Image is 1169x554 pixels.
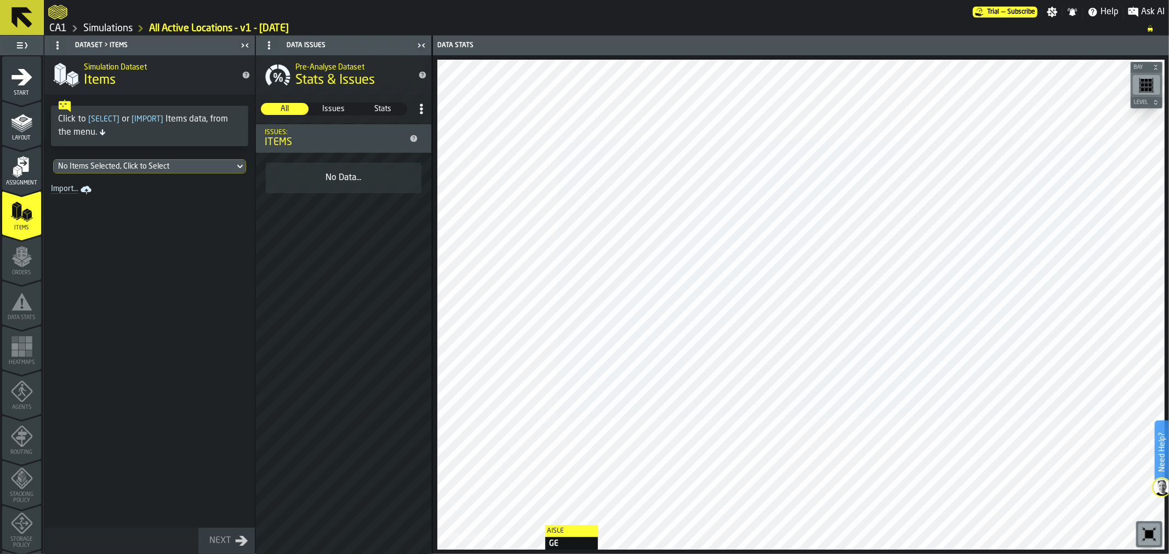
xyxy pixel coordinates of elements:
[973,7,1037,18] a: link-to-/wh/i/76e2a128-1b54-4d66-80d4-05ae4c277723/pricing/
[2,326,41,370] li: menu Heatmaps
[310,103,357,115] div: thumb
[2,236,41,280] li: menu Orders
[2,371,41,414] li: menu Agents
[2,360,41,366] span: Heatmaps
[58,162,230,171] div: DropdownMenuValue-No Items Selected, Click to Select
[260,102,309,116] label: button-switch-multi-All
[275,171,413,184] div: No Data...
[1063,7,1082,18] label: button-toggle-Notifications
[258,37,414,54] div: Data Issues
[84,61,233,72] h2: Sub Title
[2,90,41,96] span: Start
[545,537,598,550] div: GE
[265,129,405,136] div: Issues:
[295,61,409,72] h2: Sub Title
[48,22,1165,35] nav: Breadcrumb
[1131,97,1162,108] button: button-
[2,180,41,186] span: Assignment
[433,36,1169,55] header: Data Stats
[545,525,598,537] label: Aisle
[237,39,253,52] label: button-toggle-Close me
[1132,65,1150,71] span: Bay
[2,315,41,321] span: Data Stats
[1042,7,1062,18] label: button-toggle-Settings
[414,39,429,52] label: button-toggle-Close me
[2,460,41,504] li: menu Stacking Policy
[2,146,41,190] li: menu Assignment
[1136,521,1162,547] div: button-toolbar-undefined
[1131,73,1162,97] div: button-toolbar-undefined
[261,103,309,115] div: thumb
[310,103,357,114] span: Issues
[309,102,358,116] label: button-switch-multi-Issues
[2,405,41,411] span: Agents
[117,116,119,123] span: ]
[53,159,246,174] div: DropdownMenuValue-No Items Selected, Click to Select
[1100,5,1119,19] span: Help
[265,136,405,148] div: Items
[2,449,41,455] span: Routing
[2,56,41,100] li: menu Start
[1141,526,1158,543] svg: Reset zoom and position
[2,492,41,504] span: Stacking Policy
[205,534,235,547] div: Next
[49,22,67,34] a: link-to-/wh/i/76e2a128-1b54-4d66-80d4-05ae4c277723
[1131,62,1162,73] button: button-
[2,191,41,235] li: menu Items
[129,116,166,123] span: Import
[86,116,122,123] span: Select
[132,116,134,123] span: [
[58,113,241,139] div: Click to or Items data, from the menu.
[1007,8,1035,16] span: Subscribe
[2,38,41,53] label: button-toggle-Toggle Full Menu
[987,8,999,16] span: Trial
[88,116,91,123] span: [
[1124,5,1169,19] label: button-toggle-Ask AI
[2,281,41,325] li: menu Data Stats
[2,270,41,276] span: Orders
[295,72,375,89] span: Stats & Issues
[161,116,163,123] span: ]
[83,22,133,34] a: link-to-/wh/i/76e2a128-1b54-4d66-80d4-05ae4c277723
[1156,422,1168,483] label: Need Help?
[2,505,41,549] li: menu Storage Policy
[198,528,255,554] button: button-Next
[2,135,41,141] span: Layout
[358,102,407,116] label: button-switch-multi-Stats
[44,55,255,95] div: title-Items
[359,103,407,115] div: thumb
[1001,8,1005,16] span: —
[1141,5,1165,19] span: Ask AI
[2,536,41,549] span: Storage Policy
[48,2,67,22] a: logo-header
[973,7,1037,18] div: Menu Subscription
[2,415,41,459] li: menu Routing
[84,72,116,89] span: Items
[1132,100,1150,106] span: Level
[440,526,501,547] a: logo-header
[2,101,41,145] li: menu Layout
[149,22,289,34] a: link-to-/wh/i/76e2a128-1b54-4d66-80d4-05ae4c277723/simulations/2b5f27e9-485e-41c5-a475-fab9dbe47940
[47,182,98,198] a: link-to-/wh/i/76e2a128-1b54-4d66-80d4-05ae4c277723/import/items/
[261,103,308,114] span: All
[256,55,431,95] div: title-Stats & Issues
[2,225,41,231] span: Items
[47,37,237,54] div: Dataset > Items
[435,42,802,49] div: Data Stats
[1083,5,1123,19] label: button-toggle-Help
[360,103,406,114] span: Stats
